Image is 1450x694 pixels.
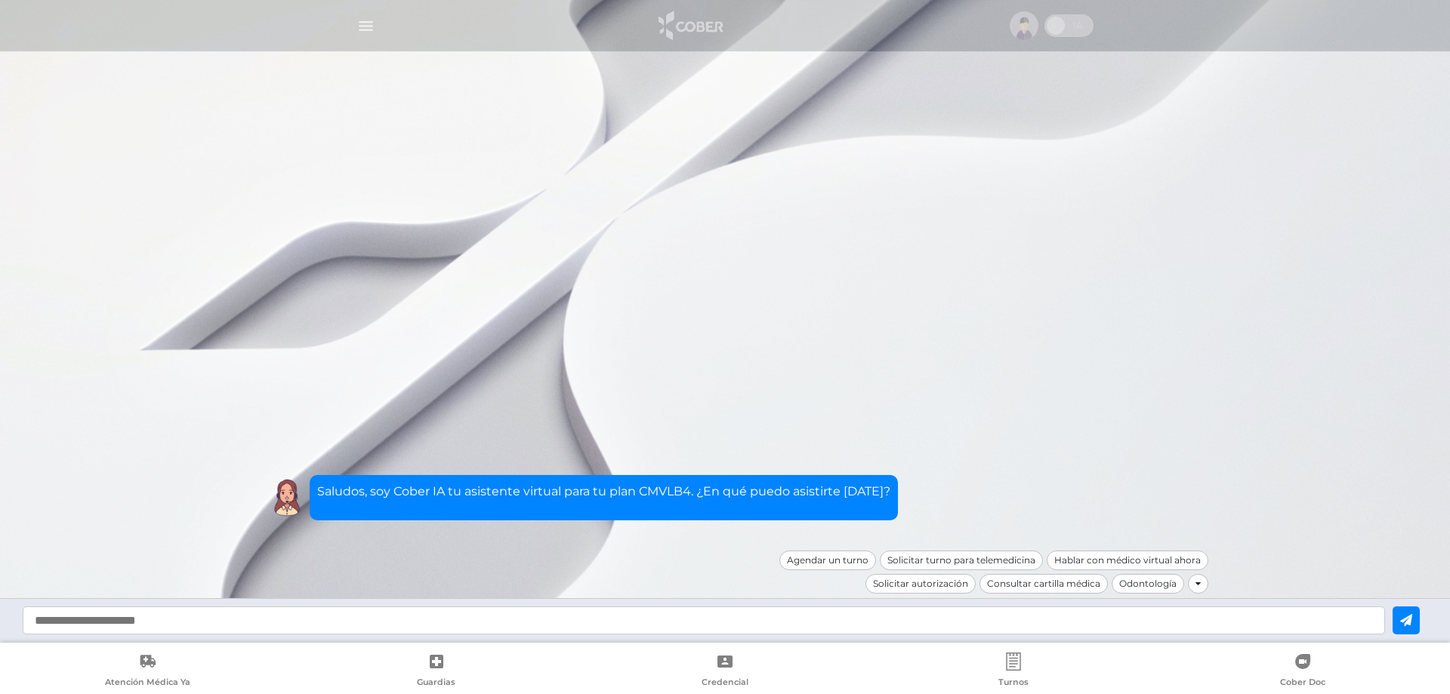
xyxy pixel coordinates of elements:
a: Atención Médica Ya [3,652,292,691]
div: Solicitar autorización [865,574,976,594]
img: Cober IA [268,479,306,517]
a: Cober Doc [1158,652,1447,691]
span: Cober Doc [1280,677,1325,690]
div: Hablar con médico virtual ahora [1047,551,1208,570]
span: Credencial [702,677,748,690]
span: Turnos [998,677,1029,690]
div: Odontología [1112,574,1184,594]
span: Atención Médica Ya [105,677,190,690]
a: Turnos [869,652,1158,691]
div: Solicitar turno para telemedicina [880,551,1043,570]
div: Consultar cartilla médica [980,574,1108,594]
a: Guardias [292,652,580,691]
span: Guardias [417,677,455,690]
p: Saludos, soy Cober IA tu asistente virtual para tu plan CMVLB4. ¿En qué puedo asistirte [DATE]? [317,483,890,501]
a: Credencial [581,652,869,691]
div: Agendar un turno [779,551,876,570]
